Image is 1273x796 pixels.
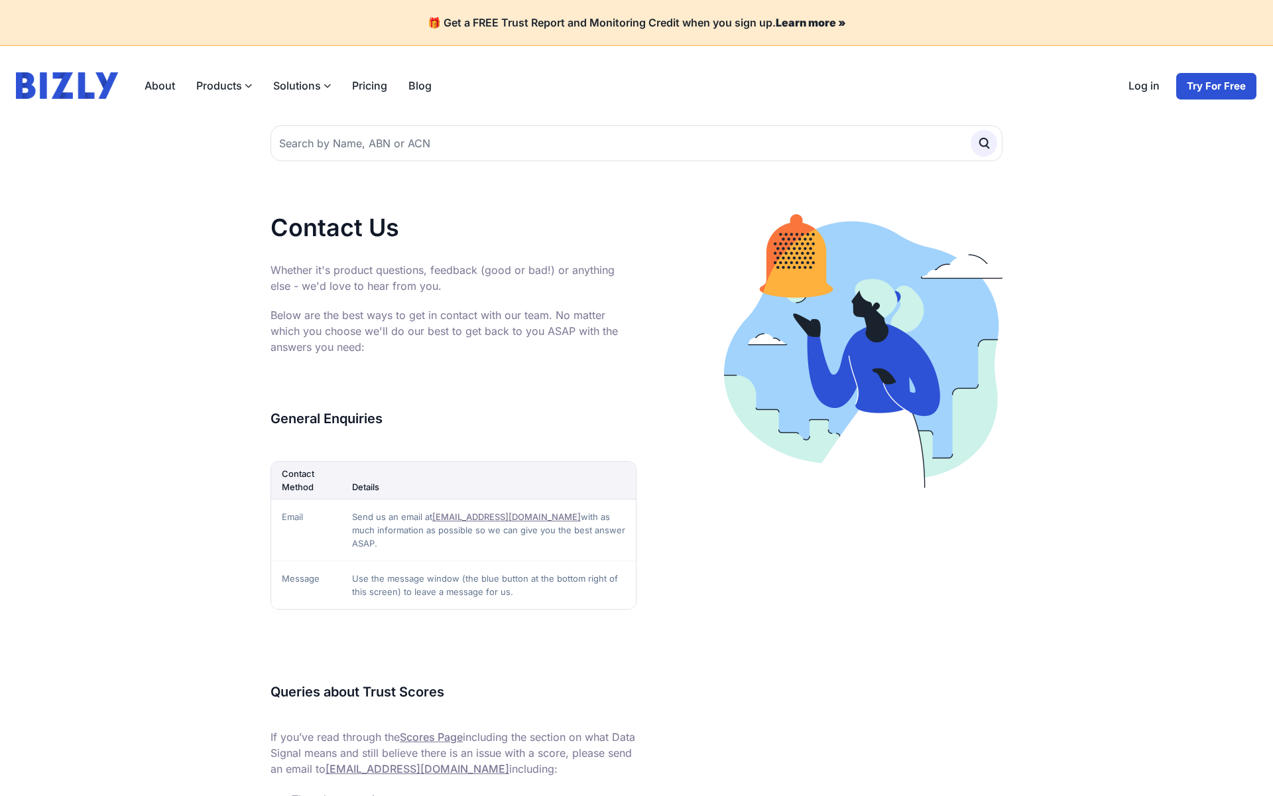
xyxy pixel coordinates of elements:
p: Below are the best ways to get in contact with our team. No matter which you choose we'll do our ... [271,307,636,355]
a: [EMAIL_ADDRESS][DOMAIN_NAME] [326,762,509,775]
th: Contact Method [271,462,341,499]
a: Scores Page [400,730,463,744]
h3: General Enquiries [271,408,636,429]
label: Solutions [263,72,341,99]
a: [EMAIL_ADDRESS][DOMAIN_NAME] [432,511,581,522]
a: Pricing [341,72,398,99]
td: Send us an email at with as much information as possible so we can give you the best answer ASAP. [341,499,636,561]
a: Try For Free [1176,72,1257,100]
h3: Queries about Trust Scores [271,681,636,702]
h1: Contact Us [271,214,636,241]
p: If you’ve read through the including the section on what Data Signal means and still believe ther... [271,729,636,777]
td: Message [271,561,341,609]
a: Learn more » [776,16,846,29]
p: Whether it's product questions, feedback (good or bad!) or anything else - we'd love to hear from... [271,262,636,294]
label: Products [186,72,263,99]
input: Search by Name, ABN or ACN [271,125,1002,161]
a: About [134,72,186,99]
th: Details [341,462,636,499]
td: Email [271,499,341,561]
img: bizly_logo.svg [16,72,118,99]
a: Blog [398,72,442,99]
a: Log in [1118,72,1170,100]
td: Use the message window (the blue button at the bottom right of this screen) to leave a message fo... [341,561,636,609]
h4: 🎁 Get a FREE Trust Report and Monitoring Credit when you sign up. [16,16,1257,29]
